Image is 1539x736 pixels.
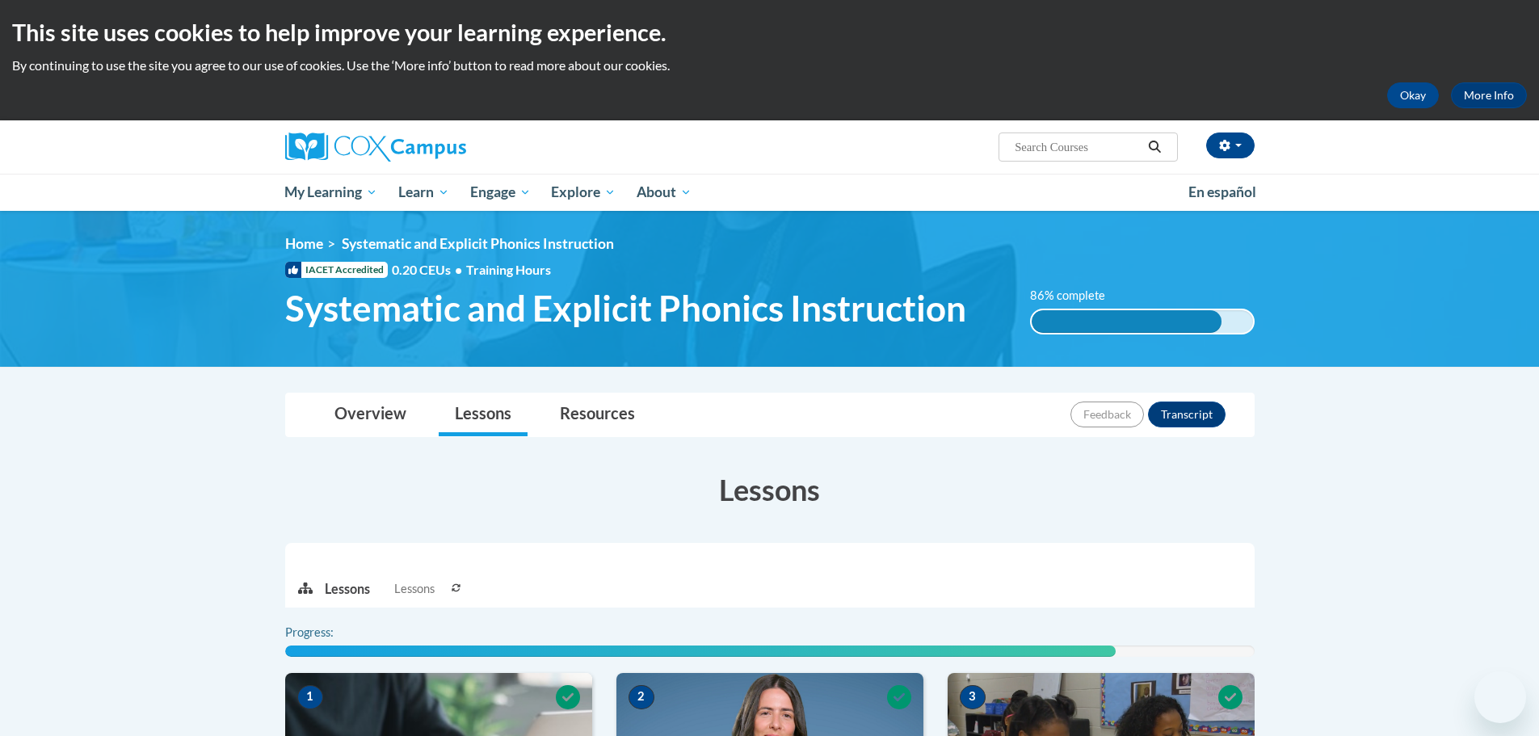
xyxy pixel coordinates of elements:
a: En español [1178,175,1267,209]
a: Cox Campus [285,132,592,162]
a: Home [285,235,323,252]
div: Main menu [261,174,1279,211]
a: Lessons [439,393,528,436]
button: Transcript [1148,402,1226,427]
p: Lessons [325,580,370,598]
span: 2 [629,685,654,709]
a: Resources [544,393,651,436]
span: 3 [960,685,986,709]
span: En español [1188,183,1256,200]
div: 86% complete [1032,310,1222,333]
span: Systematic and Explicit Phonics Instruction [285,287,966,330]
button: Search [1142,137,1167,157]
a: More Info [1451,82,1527,108]
span: Lessons [394,580,435,598]
a: Engage [460,174,541,211]
span: Systematic and Explicit Phonics Instruction [342,235,614,252]
a: My Learning [275,174,389,211]
span: Engage [470,183,531,202]
button: Feedback [1070,402,1144,427]
input: Search Courses [1013,137,1142,157]
span: • [455,262,462,277]
button: Account Settings [1206,132,1255,158]
button: Okay [1387,82,1439,108]
a: About [626,174,702,211]
span: Training Hours [466,262,551,277]
h2: This site uses cookies to help improve your learning experience. [12,16,1527,48]
a: Explore [540,174,626,211]
a: Overview [318,393,423,436]
label: 86% complete [1030,287,1123,305]
span: IACET Accredited [285,262,388,278]
span: Learn [398,183,449,202]
label: Progress: [285,624,378,641]
span: 0.20 CEUs [392,261,466,279]
span: My Learning [284,183,377,202]
span: About [637,183,692,202]
img: Cox Campus [285,132,466,162]
a: Learn [388,174,460,211]
iframe: Button to launch messaging window [1474,671,1526,723]
span: Explore [551,183,616,202]
span: 1 [297,685,323,709]
h3: Lessons [285,469,1255,510]
p: By continuing to use the site you agree to our use of cookies. Use the ‘More info’ button to read... [12,57,1527,74]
